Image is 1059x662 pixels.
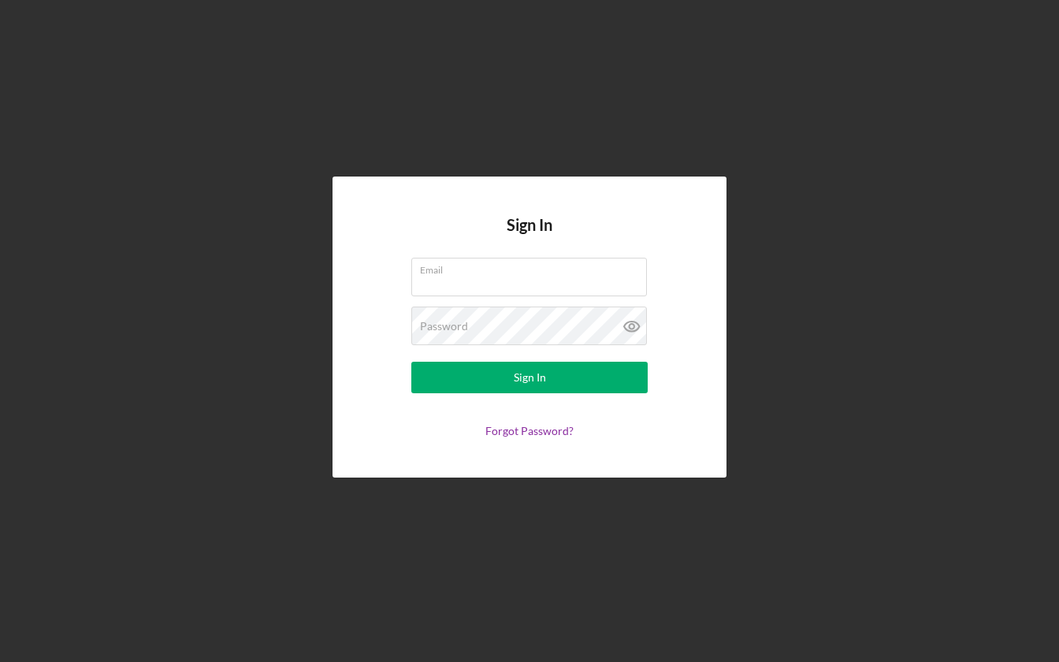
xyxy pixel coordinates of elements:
[420,320,468,333] label: Password
[420,258,647,276] label: Email
[507,216,552,258] h4: Sign In
[514,362,546,393] div: Sign In
[485,424,574,437] a: Forgot Password?
[411,362,648,393] button: Sign In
